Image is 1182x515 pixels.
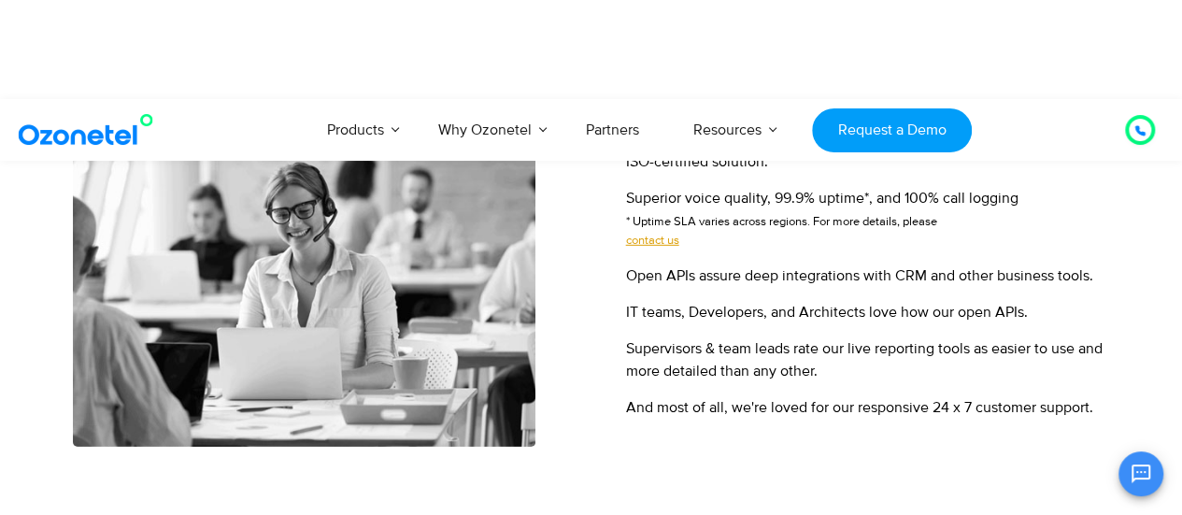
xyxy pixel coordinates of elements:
span: * Uptime SLA varies across regions. For more details, please [626,214,937,229]
span: And most of all, we're loved for our responsive 24 x 7 customer support. [621,396,1093,419]
a: Products [300,99,411,161]
a: Resources [666,99,789,161]
span: Superior voice quality, 99.9% uptime*, and 100% call logging [621,187,1018,250]
button: Open chat [1118,451,1163,496]
a: Request a Demo [812,108,972,152]
span: Open APIs assure deep integrations with CRM and other business tools. [621,265,1093,287]
a: Why Ozonetel [411,99,559,161]
span: ISO-certified solution. [621,150,768,173]
a: contact us [626,232,1018,250]
span: Supervisors & team leads rate our live reporting tools as easier to use and more detailed than an... [621,337,1110,382]
span: IT teams, Developers, and Architects love how our open APIs. [621,301,1028,323]
span: contact us [626,232,679,250]
a: Partners [559,99,666,161]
